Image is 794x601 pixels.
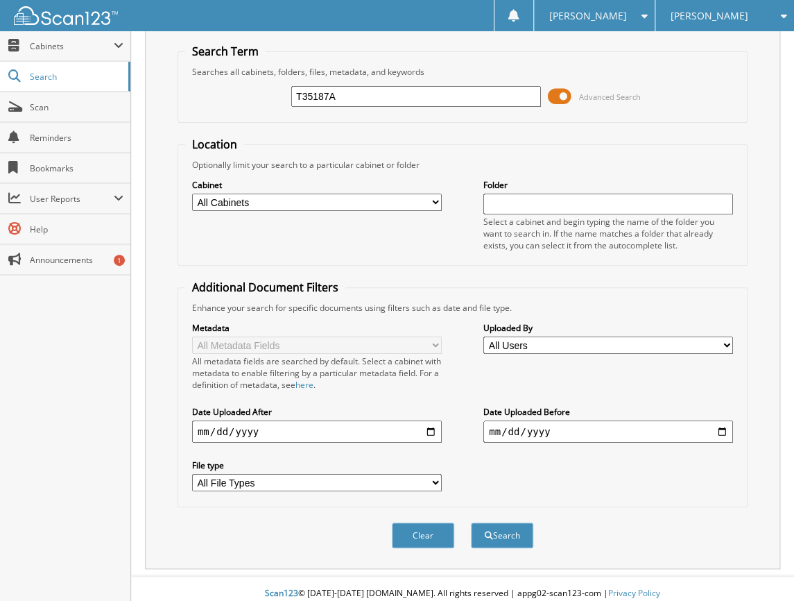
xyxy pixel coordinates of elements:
[192,459,442,471] label: File type
[483,406,733,418] label: Date Uploaded Before
[670,12,748,20] span: [PERSON_NAME]
[295,379,313,391] a: here
[392,523,454,548] button: Clear
[483,421,733,443] input: end
[483,322,733,334] label: Uploaded By
[608,587,660,599] a: Privacy Policy
[549,12,627,20] span: [PERSON_NAME]
[185,44,266,59] legend: Search Term
[30,254,123,266] span: Announcements
[185,137,244,152] legend: Location
[30,101,123,113] span: Scan
[14,6,118,25] img: scan123-logo-white.svg
[483,216,733,251] div: Select a cabinet and begin typing the name of the folder you want to search in. If the name match...
[192,179,442,191] label: Cabinet
[192,322,442,334] label: Metadata
[471,523,533,548] button: Search
[30,223,123,235] span: Help
[483,179,733,191] label: Folder
[579,92,641,102] span: Advanced Search
[265,587,298,599] span: Scan123
[30,71,121,83] span: Search
[185,302,740,314] div: Enhance your search for specific documents using filters such as date and file type.
[185,66,740,78] div: Searches all cabinets, folders, files, metadata, and keywords
[30,40,114,52] span: Cabinets
[185,159,740,171] div: Optionally limit your search to a particular cabinet or folder
[192,355,442,391] div: All metadata fields are searched by default. Select a cabinet with metadata to enable filtering b...
[185,280,345,295] legend: Additional Document Filters
[30,162,123,174] span: Bookmarks
[192,421,442,443] input: start
[725,534,794,601] iframe: Chat Widget
[192,406,442,418] label: Date Uploaded After
[30,132,123,144] span: Reminders
[114,255,125,266] div: 1
[30,193,114,205] span: User Reports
